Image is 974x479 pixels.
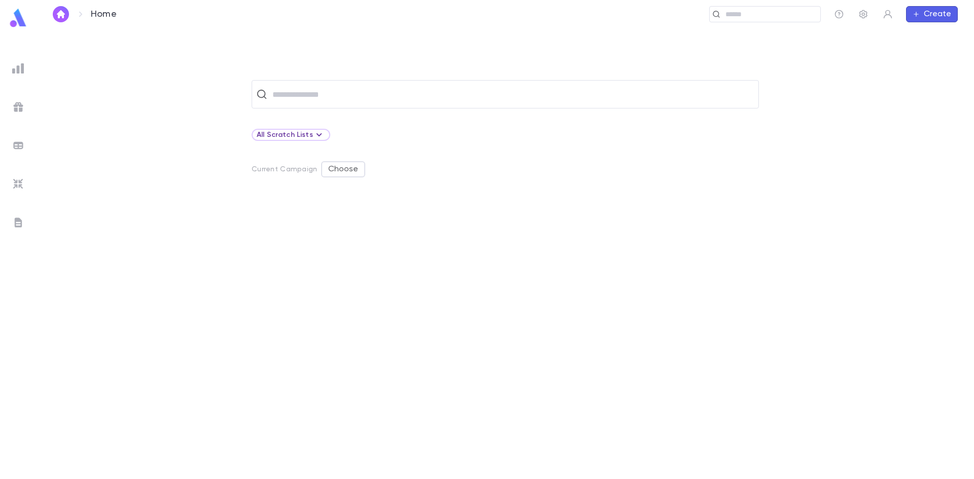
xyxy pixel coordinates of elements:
div: All Scratch Lists [252,129,330,141]
p: Current Campaign [252,165,317,173]
p: Home [91,9,117,20]
button: Choose [321,161,365,177]
img: home_white.a664292cf8c1dea59945f0da9f25487c.svg [55,10,67,18]
img: imports_grey.530a8a0e642e233f2baf0ef88e8c9fcb.svg [12,178,24,190]
div: All Scratch Lists [257,129,325,141]
img: batches_grey.339ca447c9d9533ef1741baa751efc33.svg [12,139,24,152]
img: letters_grey.7941b92b52307dd3b8a917253454ce1c.svg [12,216,24,229]
img: logo [8,8,28,28]
img: reports_grey.c525e4749d1bce6a11f5fe2a8de1b229.svg [12,62,24,75]
button: Create [906,6,958,22]
img: campaigns_grey.99e729a5f7ee94e3726e6486bddda8f1.svg [12,101,24,113]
